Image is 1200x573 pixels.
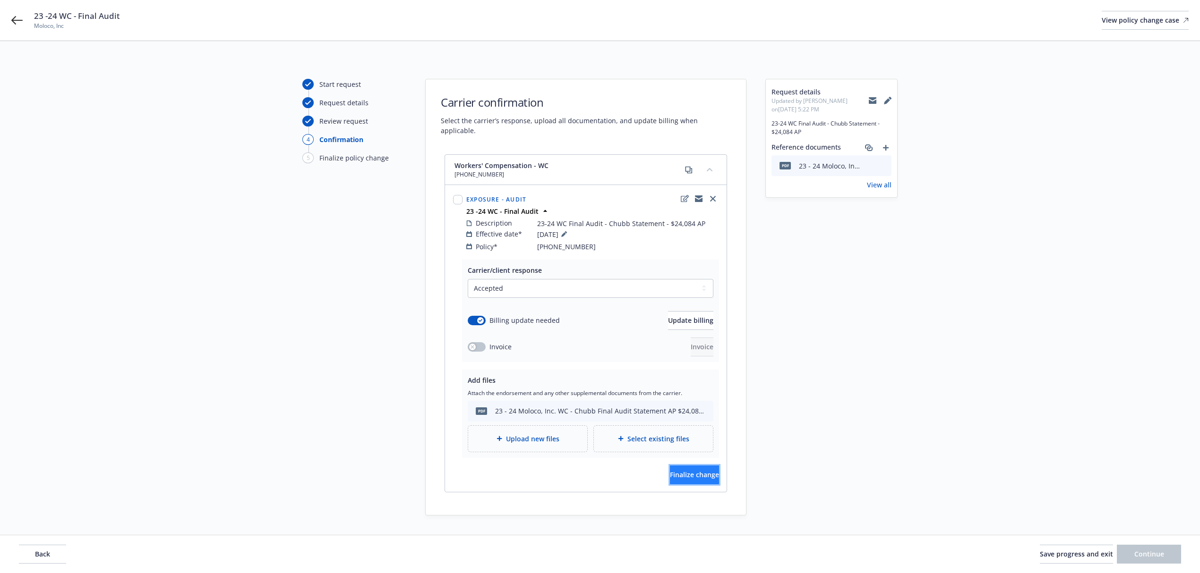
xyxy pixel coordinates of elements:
span: Back [35,549,50,558]
span: Description [476,218,512,228]
span: pdf [780,162,791,169]
div: 23 - 24 Moloco, Inc. WC - Chubb Final Audit Statement AP $24,084.pdf [799,161,860,171]
span: Invoice [691,342,713,351]
span: Add files [468,376,496,385]
span: Policy* [476,242,497,252]
div: Select existing files [593,425,713,452]
button: collapse content [702,162,717,177]
button: Continue [1117,545,1181,564]
span: [DATE] [537,228,570,240]
button: Finalize change [670,465,719,484]
span: Continue [1134,549,1164,558]
span: Carrier/client response [468,266,542,275]
div: 4 [302,134,314,145]
a: copyLogging [693,193,704,204]
span: Select existing files [627,434,689,444]
button: download file [864,161,872,171]
a: View policy change case [1102,11,1189,30]
a: add [880,142,891,153]
span: 23-24 WC Final Audit - Chubb Statement - $24,084 AP [771,119,891,136]
span: Select the carrier’s response, upload all documentation, and update billing when applicable. [441,116,731,135]
span: pdf [476,407,487,414]
a: edit [679,193,690,204]
h1: Carrier confirmation [441,94,731,110]
a: View all [867,180,891,190]
div: Confirmation [319,135,363,144]
a: copy [683,164,694,176]
span: 23 -24 WC - Final Audit [34,10,120,22]
div: Workers' Compensation - WC[PHONE_NUMBER]copycollapse content [445,155,727,185]
span: [PHONE_NUMBER] [454,170,549,179]
span: [PHONE_NUMBER] [537,242,596,252]
button: Save progress and exit [1040,545,1113,564]
span: Billing update needed [489,315,560,325]
div: View policy change case [1102,11,1189,29]
button: Update billing [668,311,713,330]
div: 5 [302,152,314,163]
div: Finalize policy change [319,153,389,163]
div: Upload new files [468,425,588,452]
button: Invoice [691,337,713,356]
span: Invoice [489,342,512,352]
span: Finalize change [670,470,719,479]
a: close [707,193,719,204]
span: Exposure - Audit [466,195,526,203]
span: Attach the endorsement and any other supplemental documents from the carrier. [468,389,713,397]
span: Moloco, Inc [34,22,120,30]
span: Reference documents [771,142,841,153]
div: Start request [319,79,361,89]
button: Back [19,545,66,564]
button: preview file [879,161,888,171]
strong: 23 -24 WC - Final Audit [466,207,539,216]
div: Review request [319,116,368,126]
span: Upload new files [506,434,559,444]
div: 23 - 24 Moloco, Inc. WC - Chubb Final Audit Statement AP $24,084.pdf [495,406,706,416]
span: Request details [771,87,869,97]
span: 23-24 WC Final Audit - Chubb Statement - $24,084 AP [537,219,705,228]
span: Workers' Compensation - WC [454,160,549,170]
div: Request details [319,98,369,108]
a: associate [863,142,874,153]
span: Update billing [668,316,713,325]
span: Effective date* [476,229,522,239]
span: Updated by [PERSON_NAME] on [DATE] 5:22 PM [771,97,869,114]
span: Save progress and exit [1040,549,1113,558]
